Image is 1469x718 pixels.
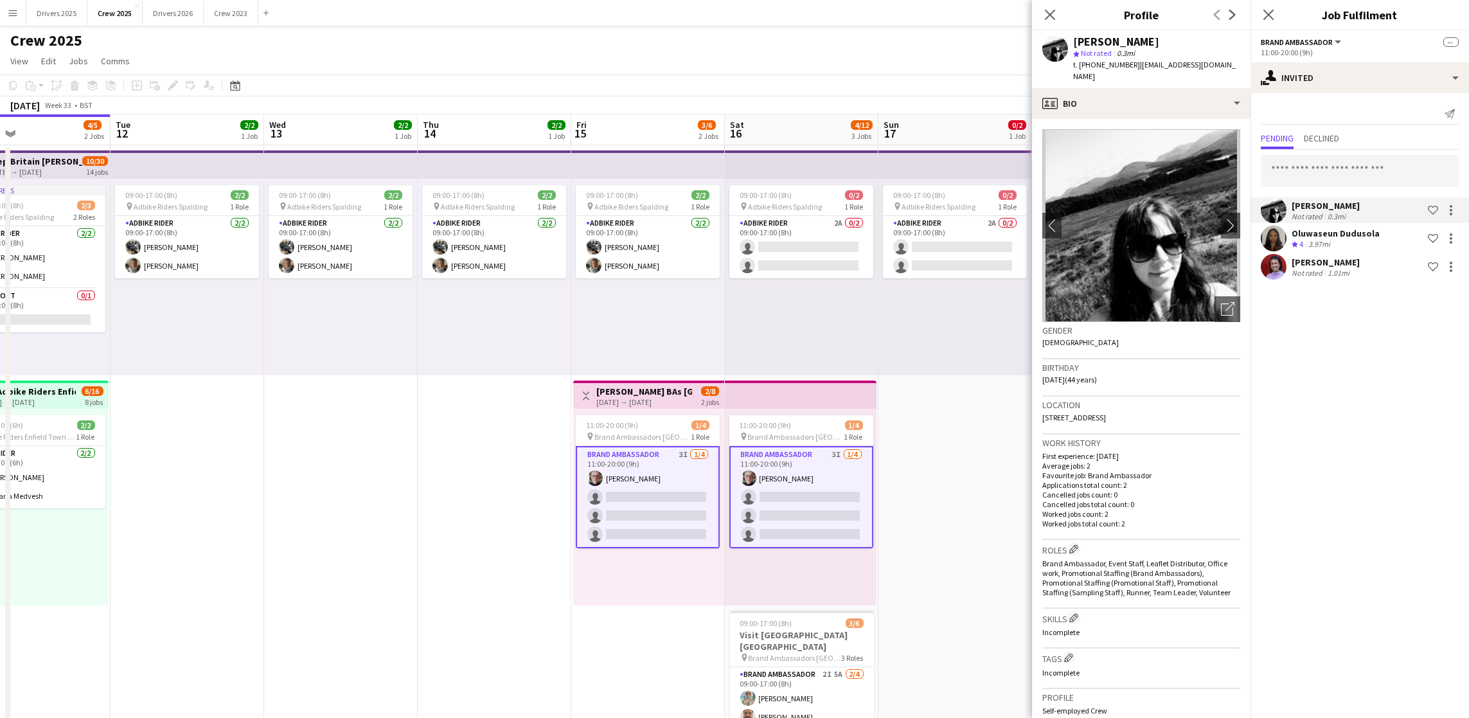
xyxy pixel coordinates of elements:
h3: [PERSON_NAME] BAs [GEOGRAPHIC_DATA] [596,386,692,397]
span: [DEMOGRAPHIC_DATA] [1042,337,1119,347]
app-job-card: 11:00-20:00 (9h)1/4 Brand Ambassadors [GEOGRAPHIC_DATA]1 RoleBrand Ambassador3I1/411:00-20:00 (9h... [729,415,873,548]
span: Brand Ambassadors [GEOGRAPHIC_DATA] [594,432,691,442]
div: Bio [1032,88,1251,119]
span: 13 [267,126,286,141]
button: Crew 2023 [204,1,258,26]
div: [PERSON_NAME] [1292,200,1360,211]
app-job-card: 09:00-17:00 (8h)0/2 Adbike Riders Spalding1 RoleAdbike Rider2A0/209:00-17:00 (8h) [883,185,1027,278]
span: 09:00-17:00 (8h) [279,190,331,200]
p: Worked jobs total count: 2 [1042,519,1240,528]
h3: Birthday [1042,362,1240,373]
span: 2/2 [691,190,709,200]
span: 1 Role [76,432,95,442]
button: Crew 2025 [87,1,143,26]
p: First experience: [DATE] [1042,451,1240,461]
div: Not rated [1292,211,1325,221]
a: View [5,53,33,69]
a: Comms [96,53,135,69]
span: Brand Ambassador, Event Staff, Leaflet Distributor, Office work, Promotional Staffing (Brand Amba... [1042,559,1231,597]
span: 1 Role [844,432,863,442]
div: 0.3mi [1325,211,1348,221]
span: 4/12 [851,120,873,130]
span: Not rated [1081,48,1112,58]
span: | [EMAIL_ADDRESS][DOMAIN_NAME] [1073,60,1236,81]
h3: Profile [1042,692,1240,703]
span: 6/16 [82,386,103,396]
span: 1 Role [384,202,402,211]
span: t. [PHONE_NUMBER] [1073,60,1140,69]
span: [STREET_ADDRESS] [1042,413,1106,422]
app-job-card: 09:00-17:00 (8h)2/2 Adbike Riders Spalding1 RoleAdbike Rider2/209:00-17:00 (8h)[PERSON_NAME][PERS... [115,185,259,278]
span: 1/4 [691,420,709,430]
app-card-role: Brand Ambassador3I1/411:00-20:00 (9h)[PERSON_NAME] [576,446,720,548]
span: 09:00-17:00 (8h) [893,190,945,200]
app-card-role: Adbike Rider2/209:00-17:00 (8h)[PERSON_NAME][PERSON_NAME] [422,216,566,278]
span: 4/5 [84,120,102,130]
div: 1 Job [1009,131,1026,141]
p: Cancelled jobs total count: 0 [1042,499,1240,509]
span: -- [1443,37,1459,47]
div: 3.97mi [1306,239,1333,250]
span: 09:00-17:00 (8h) [125,190,177,200]
span: 09:00-17:00 (8h) [432,190,485,200]
div: 09:00-17:00 (8h)2/2 Adbike Riders Spalding1 RoleAdbike Rider2/209:00-17:00 (8h)[PERSON_NAME][PERS... [576,185,720,278]
app-card-role: Adbike Rider2/209:00-17:00 (8h)[PERSON_NAME][PERSON_NAME] [269,216,413,278]
span: 2 Roles [73,212,95,222]
button: Brand Ambassador [1261,37,1343,47]
span: 09:00-17:00 (8h) [740,190,792,200]
app-job-card: 11:00-20:00 (9h)1/4 Brand Ambassadors [GEOGRAPHIC_DATA]1 RoleBrand Ambassador3I1/411:00-20:00 (9h... [576,415,720,548]
span: 15 [574,126,587,141]
app-job-card: 09:00-17:00 (8h)2/2 Adbike Riders Spalding1 RoleAdbike Rider2/209:00-17:00 (8h)[PERSON_NAME][PERS... [422,185,566,278]
p: Worked jobs count: 2 [1042,509,1240,519]
app-card-role: Adbike Rider2/209:00-17:00 (8h)[PERSON_NAME][PERSON_NAME] [115,216,259,278]
span: Pending [1261,134,1294,143]
app-job-card: 09:00-17:00 (8h)0/2 Adbike Riders Spalding1 RoleAdbike Rider2A0/209:00-17:00 (8h) [729,185,873,278]
span: Wed [269,119,286,130]
span: 2/3 [77,201,95,210]
h3: Tags [1042,651,1240,665]
h3: Visit [GEOGRAPHIC_DATA] [GEOGRAPHIC_DATA] [730,629,874,652]
h3: Skills [1042,611,1240,625]
span: Adbike Riders Spalding [902,202,975,211]
div: [PERSON_NAME] [1073,36,1159,48]
button: Drivers 2025 [26,1,87,26]
span: 10/30 [82,156,108,166]
span: 3/6 [698,120,716,130]
app-card-role: Adbike Rider2A0/209:00-17:00 (8h) [883,216,1027,278]
div: 2 Jobs [84,131,104,141]
span: Comms [101,55,130,67]
span: 1 Role [230,202,249,211]
h3: Job Fulfilment [1251,6,1469,23]
span: View [10,55,28,67]
a: Jobs [64,53,93,69]
div: 2 jobs [701,396,719,407]
span: 2/2 [240,120,258,130]
p: Incomplete [1042,668,1240,678]
span: 09:00-17:00 (8h) [586,190,638,200]
h3: Work history [1042,437,1240,449]
span: 1 Role [844,202,863,211]
p: Cancelled jobs count: 0 [1042,490,1240,499]
span: Adbike Riders Spalding [134,202,208,211]
span: Adbike Riders Spalding [287,202,361,211]
span: Thu [423,119,439,130]
app-job-card: 09:00-17:00 (8h)2/2 Adbike Riders Spalding1 RoleAdbike Rider2/209:00-17:00 (8h)[PERSON_NAME][PERS... [269,185,413,278]
span: 2/2 [538,190,556,200]
div: Open photos pop-in [1215,296,1240,322]
span: 1/4 [845,420,863,430]
span: Declined [1304,134,1339,143]
h1: Crew 2025 [10,31,82,50]
span: 0/2 [999,190,1017,200]
span: Jobs [69,55,88,67]
div: 3 Jobs [851,131,872,141]
span: 1 Role [537,202,556,211]
span: 2/2 [548,120,565,130]
p: Self-employed Crew [1042,706,1240,715]
span: 2/2 [231,190,249,200]
div: 1 Job [548,131,565,141]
